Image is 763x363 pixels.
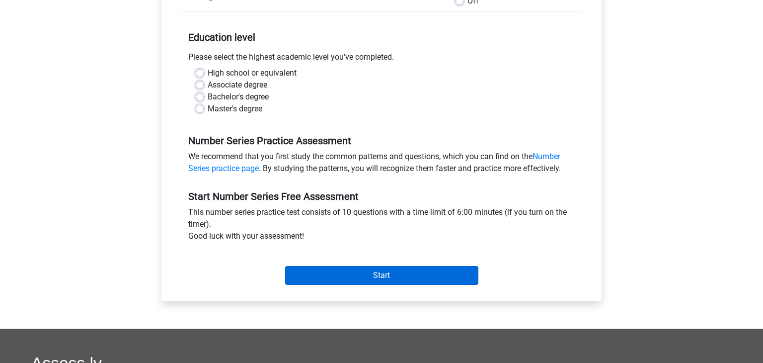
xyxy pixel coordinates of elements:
[208,79,267,91] label: Associate degree
[181,206,582,246] div: This number series practice test consists of 10 questions with a time limit of 6:00 minutes (if y...
[208,67,297,79] label: High school or equivalent
[188,27,575,47] h5: Education level
[208,103,262,115] label: Master's degree
[181,51,582,67] div: Please select the highest academic level you’ve completed.
[285,266,478,285] input: Start
[188,190,575,202] h5: Start Number Series Free Assessment
[208,91,269,103] label: Bachelor's degree
[188,135,575,147] h5: Number Series Practice Assessment
[181,151,582,179] div: We recommend that you first study the common patterns and questions, which you can find on the . ...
